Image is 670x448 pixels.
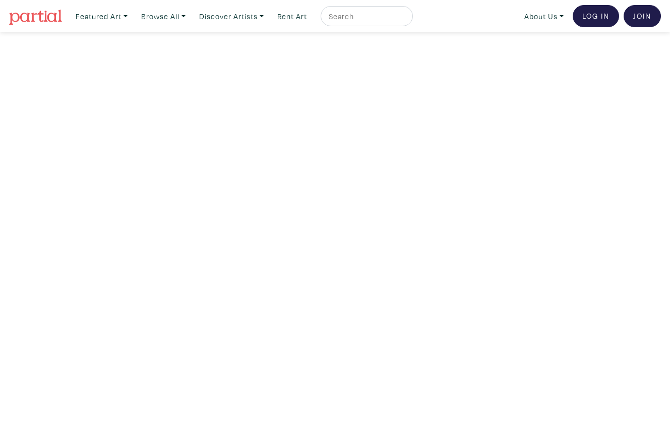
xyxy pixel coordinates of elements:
a: Log In [573,5,619,27]
a: Join [624,5,661,27]
a: About Us [520,6,568,27]
a: Browse All [137,6,190,27]
a: Discover Artists [195,6,268,27]
a: Rent Art [273,6,312,27]
input: Search [328,10,403,23]
a: Featured Art [71,6,132,27]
